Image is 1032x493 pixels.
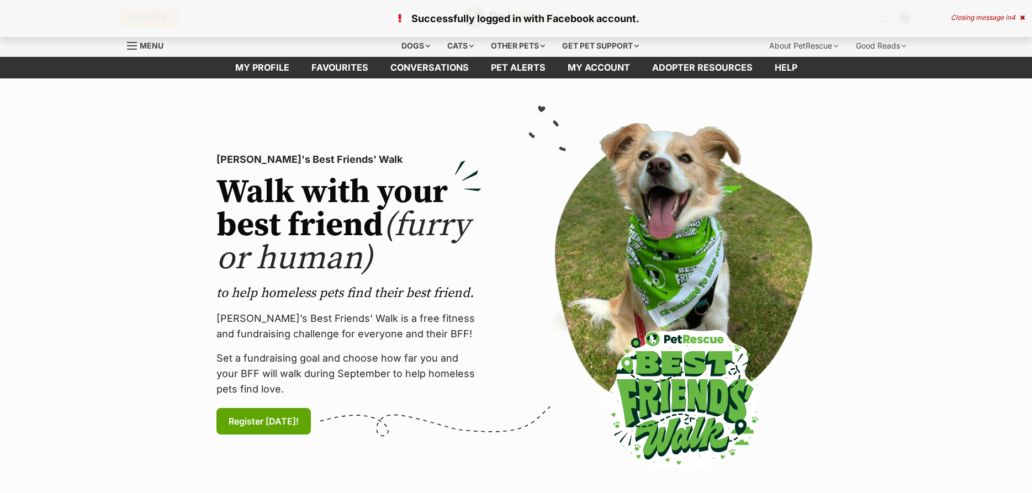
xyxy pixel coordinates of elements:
h2: Walk with your best friend [216,176,481,275]
span: (furry or human) [216,205,470,279]
a: Menu [127,35,171,55]
div: Dogs [394,35,438,57]
div: Cats [440,35,481,57]
div: Good Reads [848,35,914,57]
a: Help [764,57,808,78]
a: Pet alerts [480,57,557,78]
span: Register [DATE]! [229,415,299,428]
a: Register [DATE]! [216,408,311,434]
p: Set a fundraising goal and choose how far you and your BFF will walk during September to help hom... [216,351,481,397]
p: to help homeless pets find their best friend. [216,284,481,302]
p: [PERSON_NAME]'s Best Friends' Walk [216,152,481,167]
a: Favourites [300,57,379,78]
div: Get pet support [554,35,647,57]
a: conversations [379,57,480,78]
p: [PERSON_NAME]’s Best Friends' Walk is a free fitness and fundraising challenge for everyone and t... [216,311,481,342]
a: My profile [224,57,300,78]
a: My account [557,57,641,78]
div: Other pets [483,35,553,57]
span: Menu [140,41,163,50]
a: Adopter resources [641,57,764,78]
div: About PetRescue [761,35,846,57]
